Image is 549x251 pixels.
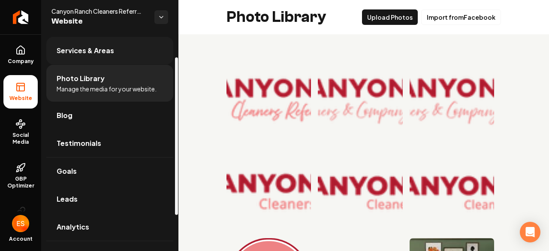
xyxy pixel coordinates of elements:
[3,112,38,152] a: Social Media
[51,15,148,27] span: Website
[57,194,78,204] span: Leads
[362,9,418,25] button: Upload Photos
[46,185,173,213] a: Leads
[410,55,494,139] img: Canyon Ranch logo featuring mountains and bold red text, symbolizing wellness and adventure.
[226,55,311,139] img: Canyon Ranch logo featuring mountains and sun, symbolizing wellness and outdoor adventures.
[57,45,114,56] span: Services & Areas
[46,102,173,129] a: Blog
[13,10,29,24] img: Rebolt Logo
[410,146,494,231] img: Canyon Ranch logo featuring mountains and red color scheme, symbolizing wellness and adventure.
[4,58,37,65] span: Company
[57,138,101,148] span: Testimonials
[3,38,38,72] a: Company
[46,130,173,157] a: Testimonials
[3,156,38,196] a: GBP Optimizer
[12,215,29,232] img: Ellyn Sampson
[3,175,38,189] span: GBP Optimizer
[318,55,402,139] img: Canyon Ranch logo featuring mountains and outdoor wellness themes.
[46,157,173,185] a: Goals
[57,166,77,176] span: Goals
[51,7,148,15] span: Canyon Ranch Cleaners Referral Agency
[421,9,501,25] button: Import fromFacebook
[226,9,326,26] h2: Photo Library
[57,222,89,232] span: Analytics
[9,236,33,242] span: Account
[46,213,173,241] a: Analytics
[6,95,36,102] span: Website
[57,110,72,121] span: Blog
[520,222,540,242] div: Open Intercom Messenger
[46,37,173,64] a: Services & Areas
[318,146,402,231] img: Canyon Ranch logo featuring mountains in a circular emblem with bold text.
[226,146,311,231] img: Canyon Ranch logo featuring red mountains and text for wellness and relaxation services.
[3,132,38,145] span: Social Media
[57,73,105,84] span: Photo Library
[12,215,29,232] button: Open user button
[57,85,157,93] span: Manage the media for your website.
